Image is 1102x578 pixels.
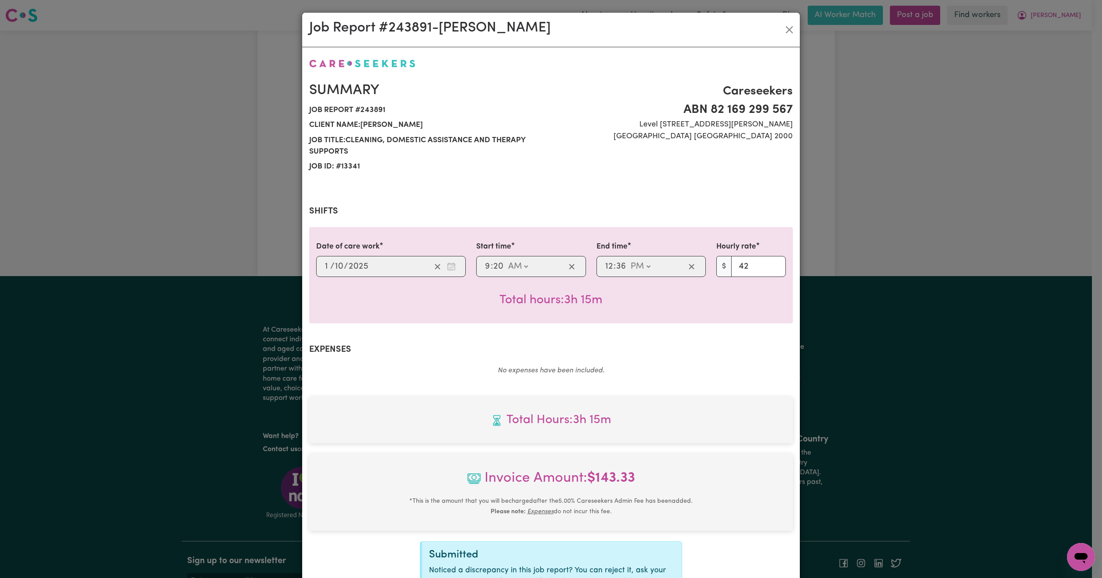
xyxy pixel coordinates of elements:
span: Careseekers [556,82,793,101]
span: : [491,262,493,271]
button: Close [782,23,796,37]
h2: Expenses [309,344,793,355]
span: Client name: [PERSON_NAME] [309,118,546,133]
input: -- [324,260,330,273]
h2: Job Report # 243891 - [PERSON_NAME] [309,20,551,36]
input: -- [335,260,344,273]
span: Total hours worked: 3 hours 15 minutes [316,411,786,429]
iframe: Button to launch messaging window, conversation in progress [1067,543,1095,571]
span: : [614,262,616,271]
span: Total hours worked: 3 hours 15 minutes [499,294,603,306]
span: Job report # 243891 [309,103,546,118]
b: Please note: [491,508,526,515]
b: $ 143.33 [587,471,635,485]
span: / [330,262,335,271]
h2: Shifts [309,206,793,217]
input: -- [605,260,614,273]
input: ---- [348,260,369,273]
input: -- [485,260,491,273]
button: Enter the date of care work [444,260,458,273]
h2: Summary [309,82,546,99]
img: Careseekers logo [309,60,415,67]
button: Clear date [431,260,444,273]
span: Invoice Amount: [316,468,786,496]
input: -- [493,260,504,273]
label: End time [596,241,628,252]
em: No expenses have been included. [498,367,604,374]
small: This is the amount that you will be charged after the 5.00 % Careseekers Admin Fee has been added... [409,498,693,515]
input: -- [616,260,626,273]
span: Job ID: # 13341 [309,159,546,174]
label: Date of care work [316,241,380,252]
span: Submitted [429,550,478,560]
label: Start time [476,241,511,252]
span: / [344,262,348,271]
span: Job title: Cleaning, Domestic Assistance and Therapy Supports [309,133,546,160]
label: Hourly rate [716,241,756,252]
span: ABN 82 169 299 567 [556,101,793,119]
u: Expenses [527,508,554,515]
span: [GEOGRAPHIC_DATA] [GEOGRAPHIC_DATA] 2000 [556,131,793,142]
span: $ [716,256,732,277]
span: Level [STREET_ADDRESS][PERSON_NAME] [556,119,793,130]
